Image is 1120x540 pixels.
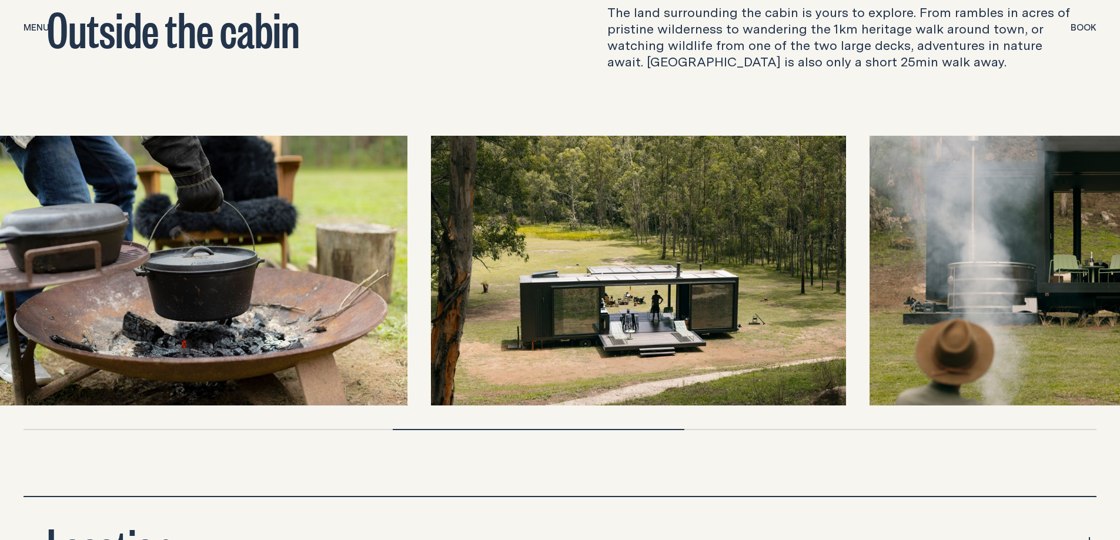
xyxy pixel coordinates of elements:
span: Book [1071,23,1096,32]
button: show booking tray [1071,21,1096,35]
h2: Outside the cabin [47,4,513,51]
span: Menu [24,23,49,32]
p: The land surrounding the cabin is yours to explore. From rambles in acres of pristine wilderness ... [607,4,1074,70]
button: show menu [24,21,49,35]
